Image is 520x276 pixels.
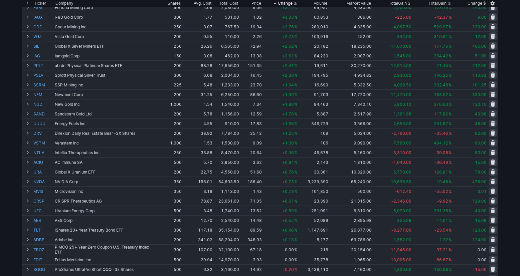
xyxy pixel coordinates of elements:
[329,157,373,167] td: 1,810.00
[393,53,411,58] span: 1,545.00
[213,138,240,148] td: 1,530.00
[33,12,53,22] a: IAUX
[282,5,294,10] span: +3.19
[240,60,263,70] td: 151.35
[329,138,373,148] td: 9,090.00
[329,196,373,206] td: 21,315.00
[298,186,329,196] td: 101,850
[294,170,298,175] span: %
[294,179,298,184] span: %
[55,170,158,175] div: Global X Uranium ETF
[329,60,373,70] td: 30,270.00
[393,121,411,126] span: 2,656.00
[240,89,263,99] td: 88.60
[213,70,240,80] td: 2,004.00
[55,111,158,116] div: Sandstorm Gold Ltd
[182,186,213,196] td: 3.18
[472,24,487,29] span: 130.00
[472,92,487,97] span: 330.00
[282,170,294,175] span: +0.76
[240,2,263,12] td: 9.06
[393,5,411,10] span: 2,500.00
[437,63,448,68] span: 71.44
[397,34,411,39] span: 342.00
[435,131,448,136] span: -35.46
[434,5,448,10] span: 123.15
[213,60,240,70] td: 17,656.00
[475,150,487,155] span: 50.00
[182,80,213,89] td: 5.48
[449,24,452,29] span: %
[298,2,329,12] td: 69,957
[158,196,182,206] td: 300
[282,160,294,165] span: +0.84
[158,31,182,41] td: 200
[33,41,53,51] a: SIL
[434,92,448,97] span: 183.52
[182,148,213,157] td: 33.88
[282,102,294,107] span: +1.80
[472,179,487,184] span: 476.00
[294,92,298,97] span: %
[282,189,294,194] span: +0.73
[393,141,411,146] span: 7,560.00
[55,150,158,155] div: Intellia Therapeutics Inc
[240,186,263,196] td: 1.43
[393,24,411,29] span: 4,067.50
[33,32,53,41] a: VGZ
[434,34,448,39] span: 310.91
[33,109,53,118] a: SAND
[437,199,448,204] span: -9.92
[294,82,298,87] span: %
[33,90,53,99] a: NEM
[329,12,373,22] td: 306.00
[294,34,298,39] span: %
[182,157,213,167] td: 5.70
[475,170,487,175] span: 78.00
[472,82,487,87] span: 101.25
[240,118,263,128] td: 17.83
[55,24,158,29] div: Coeur Mining Inc
[449,141,452,146] span: %
[213,148,240,157] td: 8,470.00
[55,53,158,58] div: Iamgold Corp
[437,179,448,184] span: 19.48
[434,121,448,126] span: 291.87
[33,196,53,206] a: CRSP
[55,63,158,68] div: abrdn Physical Platinum Shares ETF
[182,128,213,138] td: 38.92
[158,186,182,196] td: 350
[475,141,487,146] span: 90.00
[282,24,294,29] span: +2.76
[434,102,448,107] span: 376.63
[449,63,452,68] span: %
[395,189,411,194] span: -612.40
[33,80,53,89] a: SSRM
[33,245,53,255] a: ZROZ
[449,34,452,39] span: %
[329,31,373,41] td: 452.00
[182,138,213,148] td: 1.53
[55,34,158,39] div: Vista Gold Corp
[182,70,213,80] td: 6.68
[282,111,294,116] span: +1.78
[282,15,294,20] span: +3.03
[33,167,53,177] a: URA
[294,131,298,136] span: %
[240,109,263,118] td: 12.59
[213,89,240,99] td: 6,250.00
[329,177,373,186] td: 65,240.00
[182,118,213,128] td: 4.55
[158,12,182,22] td: 300
[329,51,373,60] td: 2,007.00
[294,102,298,107] span: %
[391,150,411,155] span: -3,310.00
[475,131,487,136] span: 62.00
[475,53,487,58] span: 51.00
[298,177,329,186] td: 3,239,390
[449,199,452,204] span: %
[329,167,373,177] td: 10,320.00
[449,5,452,10] span: %
[158,51,182,60] td: 150
[393,73,411,78] span: 2,930.82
